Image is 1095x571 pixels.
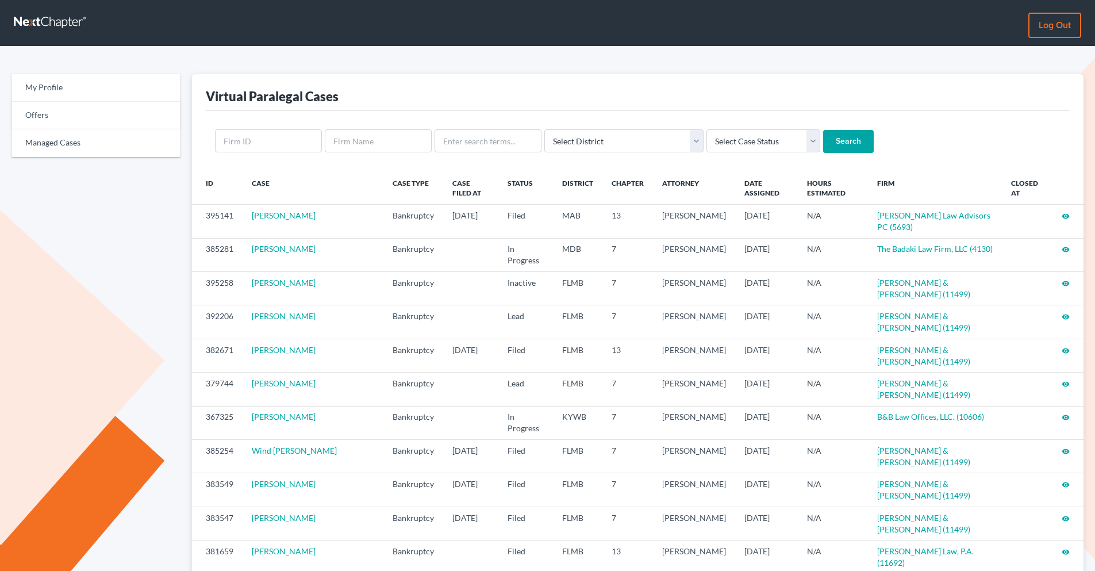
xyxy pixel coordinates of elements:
[383,440,443,473] td: Bankruptcy
[192,205,243,238] td: 395141
[498,238,553,271] td: In Progress
[735,205,798,238] td: [DATE]
[868,171,1002,205] th: Firm
[383,171,443,205] th: Case Type
[798,339,868,372] td: N/A
[192,473,243,507] td: 383549
[1062,279,1070,288] i: visibility
[1062,212,1070,220] i: visibility
[443,507,498,540] td: [DATE]
[798,507,868,540] td: N/A
[1062,447,1070,455] i: visibility
[192,507,243,540] td: 383547
[653,440,735,473] td: [PERSON_NAME]
[653,373,735,406] td: [PERSON_NAME]
[653,507,735,540] td: [PERSON_NAME]
[383,507,443,540] td: Bankruptcy
[735,238,798,271] td: [DATE]
[1062,546,1070,556] a: visibility
[877,210,990,232] a: [PERSON_NAME] Law Advisors PC (5693)
[877,345,970,366] a: [PERSON_NAME] & [PERSON_NAME] (11499)
[735,171,798,205] th: Date Assigned
[1062,246,1070,254] i: visibility
[383,238,443,271] td: Bankruptcy
[1062,412,1070,421] a: visibility
[735,373,798,406] td: [DATE]
[823,130,874,153] input: Search
[602,238,653,271] td: 7
[252,278,316,288] a: [PERSON_NAME]
[252,345,316,355] a: [PERSON_NAME]
[443,205,498,238] td: [DATE]
[325,129,432,152] input: Firm Name
[653,339,735,372] td: [PERSON_NAME]
[252,513,316,523] a: [PERSON_NAME]
[498,473,553,507] td: Filed
[602,171,653,205] th: Chapter
[553,507,602,540] td: FLMB
[553,305,602,339] td: FLMB
[1062,378,1070,388] a: visibility
[498,507,553,540] td: Filed
[602,205,653,238] td: 13
[798,238,868,271] td: N/A
[1062,244,1070,254] a: visibility
[553,272,602,305] td: FLMB
[602,406,653,439] td: 7
[1062,548,1070,556] i: visibility
[1062,413,1070,421] i: visibility
[383,272,443,305] td: Bankruptcy
[252,479,316,489] a: [PERSON_NAME]
[1062,380,1070,388] i: visibility
[1062,513,1070,523] a: visibility
[553,205,602,238] td: MAB
[553,373,602,406] td: FLMB
[798,272,868,305] td: N/A
[1062,311,1070,321] a: visibility
[653,171,735,205] th: Attorney
[243,171,383,205] th: Case
[435,129,541,152] input: Enter search terms...
[383,373,443,406] td: Bankruptcy
[252,210,316,220] a: [PERSON_NAME]
[1002,171,1052,205] th: Closed at
[498,305,553,339] td: Lead
[1062,313,1070,321] i: visibility
[877,278,970,299] a: [PERSON_NAME] & [PERSON_NAME] (11499)
[735,440,798,473] td: [DATE]
[653,272,735,305] td: [PERSON_NAME]
[443,473,498,507] td: [DATE]
[602,507,653,540] td: 7
[1062,446,1070,455] a: visibility
[553,473,602,507] td: FLMB
[735,507,798,540] td: [DATE]
[383,205,443,238] td: Bankruptcy
[1028,13,1081,38] a: Log out
[192,440,243,473] td: 385254
[443,440,498,473] td: [DATE]
[498,440,553,473] td: Filed
[192,238,243,271] td: 385281
[498,339,553,372] td: Filed
[443,339,498,372] td: [DATE]
[206,88,339,105] div: Virtual Paralegal Cases
[192,272,243,305] td: 395258
[1062,515,1070,523] i: visibility
[1062,481,1070,489] i: visibility
[192,171,243,205] th: ID
[383,339,443,372] td: Bankruptcy
[192,339,243,372] td: 382671
[252,412,316,421] a: [PERSON_NAME]
[498,272,553,305] td: Inactive
[602,272,653,305] td: 7
[1062,347,1070,355] i: visibility
[602,339,653,372] td: 13
[602,440,653,473] td: 7
[192,406,243,439] td: 367325
[798,406,868,439] td: N/A
[653,305,735,339] td: [PERSON_NAME]
[798,373,868,406] td: N/A
[877,244,993,254] a: The Badaki Law Firm, LLC (4130)
[877,546,974,568] a: [PERSON_NAME] Law, P.A. (11692)
[735,473,798,507] td: [DATE]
